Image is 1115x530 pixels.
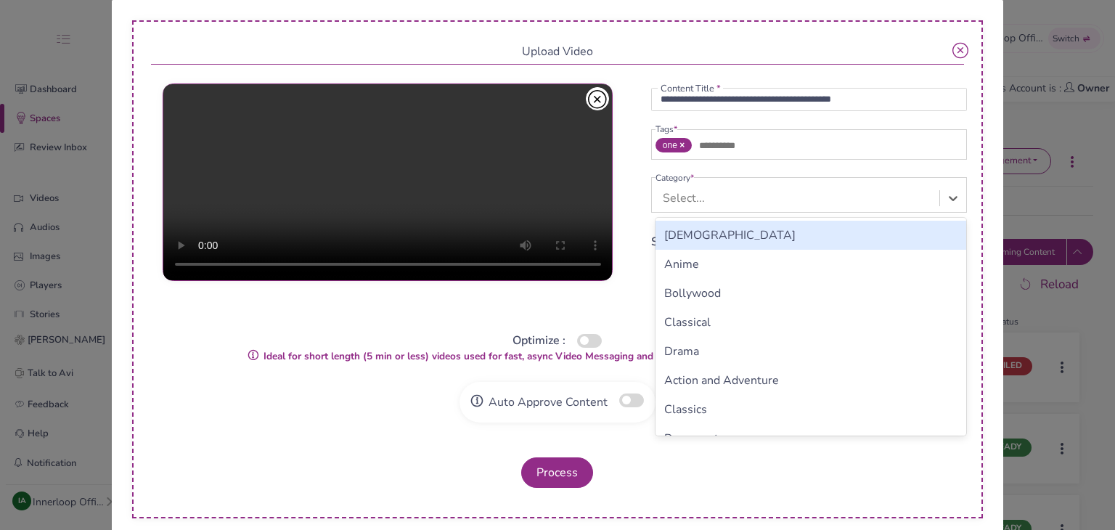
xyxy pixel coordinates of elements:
span: Auto Approve Content [489,394,608,411]
span: Optimize : [512,332,565,349]
div: Select... [663,189,705,207]
span: one [655,138,692,152]
legend: Category [655,171,694,184]
div: Anime [655,250,967,279]
strong: Ideal for short length (5 min or less) videos used for fast, async Video Messaging and sharing. O... [248,349,866,363]
div: Classics [655,395,967,424]
div: Documentary [655,424,967,453]
div: Upload Video [151,39,965,65]
div: Action and Adventure [655,366,967,395]
button: Process [521,457,593,488]
div: Bollywood [655,279,967,308]
span: Size: [651,234,676,250]
legend: Tags [655,123,677,136]
div: Drama [655,337,967,366]
div: Classical [655,308,967,337]
div: [DEMOGRAPHIC_DATA] [655,221,967,250]
label: Content Title [660,84,722,94]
